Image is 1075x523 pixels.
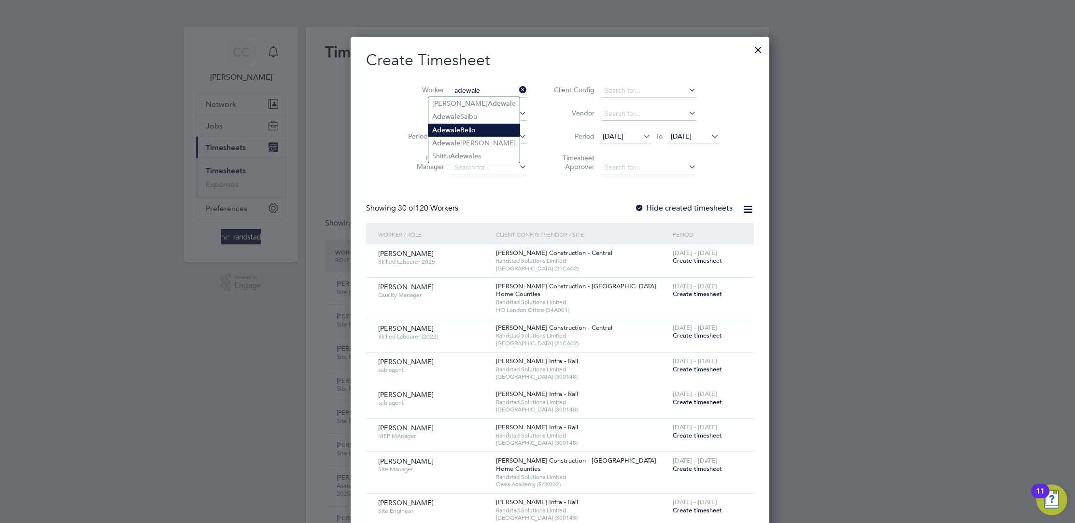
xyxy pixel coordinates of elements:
span: Randstad Solutions Limited [496,473,668,481]
b: Adewale [450,152,478,160]
span: [GEOGRAPHIC_DATA] (21CA02) [496,339,668,347]
span: [DATE] [671,132,692,141]
input: Search for... [601,107,696,121]
span: [GEOGRAPHIC_DATA] (21CA02) [496,265,668,272]
span: Randstad Solutions Limited [496,507,668,514]
span: [GEOGRAPHIC_DATA] (300148) [496,439,668,447]
span: 30 of [398,203,415,213]
label: Hide created timesheets [635,203,733,213]
span: Randstad Solutions Limited [496,398,668,406]
label: Period Type [401,132,444,141]
span: 120 Workers [398,203,458,213]
span: MEP MAnager [378,432,489,440]
span: Skilled Labourer 2025 [378,258,489,266]
label: Hiring Manager [401,154,444,171]
span: [DATE] - [DATE] [673,282,717,290]
li: Shittu s [428,150,520,163]
div: 11 [1036,491,1045,504]
li: Bello [428,124,520,137]
span: [DATE] - [DATE] [673,498,717,506]
span: [DATE] - [DATE] [673,423,717,431]
span: Site Engineer [378,507,489,515]
b: Adewale [432,113,460,121]
span: [PERSON_NAME] Infra - Rail [496,423,578,431]
span: Randstad Solutions Limited [496,332,668,339]
label: Timesheet Approver [551,154,594,171]
input: Search for... [451,161,527,174]
span: [PERSON_NAME] [378,249,434,258]
b: Adewale [432,139,460,147]
input: Search for... [451,84,527,98]
b: Adewale [432,126,460,134]
input: Search for... [601,161,696,174]
span: Oasis Academy (54X002) [496,481,668,488]
span: [DATE] - [DATE] [673,324,717,332]
span: [PERSON_NAME] Infra - Rail [496,498,578,506]
span: [PERSON_NAME] Infra - Rail [496,357,578,365]
span: Create timesheet [673,506,722,514]
span: [PERSON_NAME] Construction - Central [496,324,612,332]
span: Create timesheet [673,465,722,473]
span: Randstad Solutions Limited [496,257,668,265]
span: sub agent [378,366,489,374]
label: Worker [401,85,444,94]
span: [PERSON_NAME] [378,357,434,366]
span: [GEOGRAPHIC_DATA] (300148) [496,514,668,522]
span: Create timesheet [673,365,722,373]
b: Adewale [488,99,516,108]
span: [DATE] - [DATE] [673,456,717,465]
h2: Create Timesheet [366,50,754,71]
span: [PERSON_NAME] [378,498,434,507]
span: HO London Office (54A001) [496,306,668,314]
li: [PERSON_NAME] [428,97,520,110]
span: [PERSON_NAME] Construction - [GEOGRAPHIC_DATA] Home Counties [496,456,656,473]
span: [PERSON_NAME] [378,424,434,432]
input: Search for... [601,84,696,98]
label: Vendor [551,109,594,117]
span: Randstad Solutions Limited [496,366,668,373]
div: Client Config / Vendor / Site [494,223,670,245]
span: [DATE] - [DATE] [673,357,717,365]
span: Randstad Solutions Limited [496,432,668,439]
span: [PERSON_NAME] [378,283,434,291]
li: Saibu [428,110,520,123]
span: To [653,130,665,142]
label: Client Config [551,85,594,94]
span: Randstad Solutions Limited [496,298,668,306]
span: sub agent [378,399,489,407]
span: [GEOGRAPHIC_DATA] (300148) [496,406,668,413]
span: [PERSON_NAME] [378,457,434,466]
span: Quality Manager [378,291,489,299]
span: Create timesheet [673,256,722,265]
li: [PERSON_NAME] [428,137,520,150]
label: Site [401,109,444,117]
span: [PERSON_NAME] Construction - [GEOGRAPHIC_DATA] Home Counties [496,282,656,298]
span: Create timesheet [673,398,722,406]
span: Create timesheet [673,290,722,298]
span: [GEOGRAPHIC_DATA] (300148) [496,373,668,381]
label: Period [551,132,594,141]
div: Period [670,223,744,245]
span: [PERSON_NAME] Infra - Rail [496,390,578,398]
div: Worker / Role [376,223,494,245]
span: Site Manager [378,466,489,473]
span: Skilled Labourer (2022) [378,333,489,340]
span: Create timesheet [673,331,722,339]
span: Create timesheet [673,431,722,439]
button: Open Resource Center, 11 new notifications [1036,484,1067,515]
span: [DATE] - [DATE] [673,249,717,257]
span: [PERSON_NAME] [378,324,434,333]
div: Showing [366,203,460,213]
span: [DATE] [603,132,623,141]
span: [DATE] - [DATE] [673,390,717,398]
span: [PERSON_NAME] Construction - Central [496,249,612,257]
span: [PERSON_NAME] [378,390,434,399]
